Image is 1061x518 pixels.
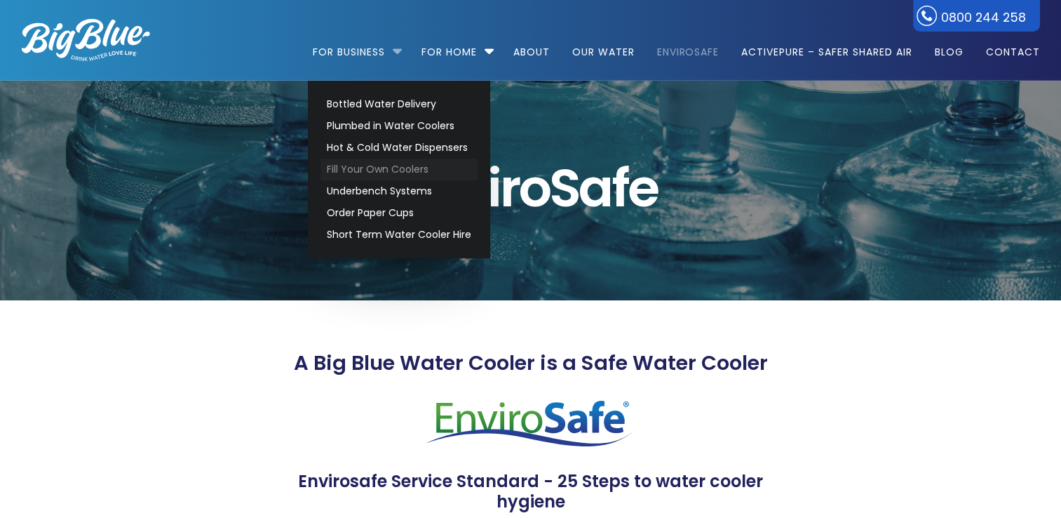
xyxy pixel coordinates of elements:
[628,157,657,220] span: e
[500,157,518,220] span: r
[294,351,768,376] span: A Big Blue Water Cooler is a Safe Water Cooler
[320,202,478,224] a: Order Paper Cups
[549,157,579,220] span: S
[968,425,1041,498] iframe: Chatbot
[320,137,478,159] a: Hot & Cold Water Dispensers
[611,157,628,220] span: f
[320,93,478,115] a: Bottled Water Delivery
[424,401,637,446] img: EnviroSafe
[22,19,150,61] img: logo
[487,157,499,220] span: i
[518,157,549,220] span: o
[579,157,611,220] span: a
[320,224,478,246] a: Short Term Water Cooler Hire
[283,472,779,512] span: Envirosafe Service Standard - 25 Steps to water cooler hygiene
[320,159,478,180] a: Fill Your Own Coolers
[320,115,478,137] a: Plumbed in Water Coolers
[320,180,478,202] a: Underbench Systems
